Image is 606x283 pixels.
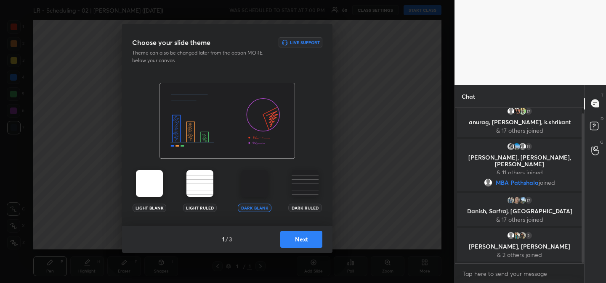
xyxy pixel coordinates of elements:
img: thumbnail.jpg [513,142,521,151]
img: darkTheme.aa1caeba.svg [241,170,268,197]
img: thumbnail.jpg [518,107,527,115]
h3: Choose your slide theme [132,37,210,47]
img: thumbnail.jpg [507,142,515,151]
p: [PERSON_NAME], [PERSON_NAME], [PERSON_NAME] [462,154,577,168]
div: 11 [524,142,533,151]
p: & 11 others joined [462,169,577,176]
h4: 1 [222,235,225,244]
div: 17 [524,107,533,115]
img: thumbnail.jpg [507,196,515,204]
img: thumbnail.jpg [518,196,527,204]
img: thumbnail.jpg [513,231,521,240]
p: Chat [455,85,482,107]
div: 2 [524,231,533,240]
div: grid [455,108,584,263]
p: & 17 others joined [462,216,577,223]
img: lightTheme.5bb83c5b.svg [136,170,163,197]
img: default.png [507,231,515,240]
p: Theme can also be changed later from the option MORE below your canvas [132,49,268,64]
p: anurag, [PERSON_NAME], k.shrikant [462,119,577,126]
h4: / [226,235,228,244]
img: darkThemeBanner.f801bae7.svg [159,83,295,159]
img: default.png [507,107,515,115]
span: MBA Pathshala [496,179,539,186]
div: Light Ruled [183,204,217,212]
div: 17 [524,196,533,204]
div: Dark Ruled [288,204,322,212]
p: & 2 others joined [462,252,577,258]
button: Next [280,231,322,248]
h4: 3 [229,235,232,244]
img: default.png [484,178,492,187]
img: default.png [518,142,527,151]
img: darkRuledTheme.359fb5fd.svg [292,170,319,197]
h6: Live Support [290,40,320,45]
p: [PERSON_NAME], [PERSON_NAME] [462,243,577,250]
div: Dark Blank [238,204,271,212]
span: joined [539,179,555,186]
p: & 17 others joined [462,127,577,134]
p: G [600,139,603,145]
img: thumbnail.jpg [513,196,521,204]
p: D [601,115,603,122]
p: T [601,92,603,98]
img: thumbnail.jpg [513,107,521,115]
div: Light Blank [133,204,166,212]
p: Danish, Sarfraj, [GEOGRAPHIC_DATA] [462,208,577,215]
img: lightRuledTheme.002cd57a.svg [186,170,213,197]
img: thumbnail.jpg [518,231,527,240]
